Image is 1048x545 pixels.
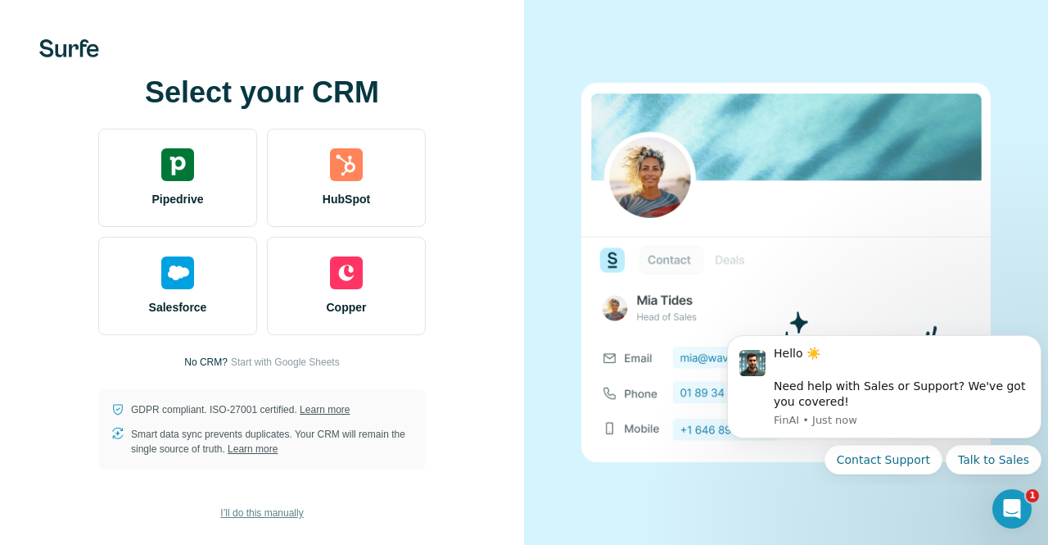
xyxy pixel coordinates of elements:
img: Surfe's logo [39,39,99,57]
button: I’ll do this manually [209,501,314,525]
img: salesforce's logo [161,257,194,289]
p: GDPR compliant. ISO-27001 certified. [131,402,350,417]
span: HubSpot [323,191,370,207]
span: Salesforce [149,299,207,316]
p: Smart data sync prevents duplicates. Your CRM will remain the single source of truth. [131,427,413,456]
button: Start with Google Sheets [231,355,340,370]
p: No CRM? [184,355,228,370]
img: pipedrive's logo [161,148,194,181]
img: hubspot's logo [330,148,363,181]
span: 1 [1026,489,1039,502]
span: Copper [327,299,367,316]
img: copper's logo [330,257,363,289]
iframe: Intercom live chat [992,489,1032,529]
span: I’ll do this manually [220,506,303,520]
span: Pipedrive [151,191,203,207]
a: Learn more [300,404,350,416]
img: none image [581,83,991,462]
h1: Select your CRM [98,76,426,109]
iframe: Intercom notifications message [720,322,1048,484]
a: Learn more [228,443,278,455]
